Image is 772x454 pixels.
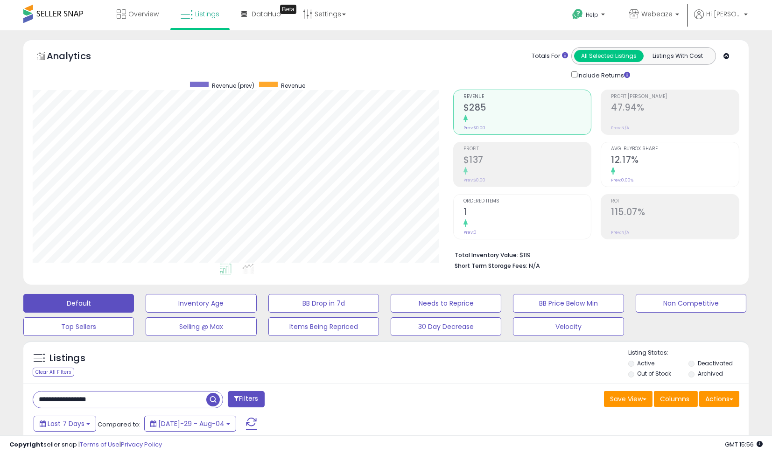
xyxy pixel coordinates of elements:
[463,199,591,204] span: Ordered Items
[565,1,614,30] a: Help
[660,394,689,404] span: Columns
[611,154,739,167] h2: 12.17%
[212,82,254,90] span: Revenue (prev)
[604,391,653,407] button: Save View
[574,50,644,62] button: All Selected Listings
[637,359,654,367] label: Active
[725,440,763,449] span: 2025-08-12 15:56 GMT
[699,391,739,407] button: Actions
[280,5,296,14] div: Tooltip anchor
[611,94,739,99] span: Profit [PERSON_NAME]
[698,359,733,367] label: Deactivated
[572,8,583,20] i: Get Help
[23,317,134,336] button: Top Sellers
[121,440,162,449] a: Privacy Policy
[48,419,84,428] span: Last 7 Days
[513,294,624,313] button: BB Price Below Min
[146,317,256,336] button: Selling @ Max
[637,370,671,377] label: Out of Stock
[228,391,264,407] button: Filters
[641,9,673,19] span: Webeaze
[463,102,591,115] h2: $285
[391,317,501,336] button: 30 Day Decrease
[463,154,591,167] h2: $137
[586,11,598,19] span: Help
[158,419,225,428] span: [DATE]-29 - Aug-04
[698,370,723,377] label: Archived
[611,125,629,131] small: Prev: N/A
[463,207,591,219] h2: 1
[281,82,305,90] span: Revenue
[391,294,501,313] button: Needs to Reprice
[23,294,134,313] button: Default
[47,49,109,65] h5: Analytics
[628,349,749,357] p: Listing States:
[611,102,739,115] h2: 47.94%
[611,147,739,152] span: Avg. Buybox Share
[268,317,379,336] button: Items Being Repriced
[144,416,236,432] button: [DATE]-29 - Aug-04
[529,261,540,270] span: N/A
[128,9,159,19] span: Overview
[654,391,698,407] button: Columns
[463,94,591,99] span: Revenue
[9,440,162,449] div: seller snap | |
[643,50,713,62] button: Listings With Cost
[195,9,219,19] span: Listings
[706,9,741,19] span: Hi [PERSON_NAME]
[463,230,477,235] small: Prev: 0
[564,70,641,80] div: Include Returns
[49,352,85,365] h5: Listings
[532,52,568,61] div: Totals For
[9,440,43,449] strong: Copyright
[611,230,629,235] small: Prev: N/A
[98,420,140,429] span: Compared to:
[80,440,119,449] a: Terms of Use
[463,177,485,183] small: Prev: $0.00
[513,317,624,336] button: Velocity
[146,294,256,313] button: Inventory Age
[455,262,527,270] b: Short Term Storage Fees:
[252,9,281,19] span: DataHub
[636,294,746,313] button: Non Competitive
[455,251,518,259] b: Total Inventory Value:
[455,249,732,260] li: $119
[611,177,633,183] small: Prev: 0.00%
[34,416,96,432] button: Last 7 Days
[463,147,591,152] span: Profit
[611,207,739,219] h2: 115.07%
[463,125,485,131] small: Prev: $0.00
[611,199,739,204] span: ROI
[33,368,74,377] div: Clear All Filters
[268,294,379,313] button: BB Drop in 7d
[694,9,748,30] a: Hi [PERSON_NAME]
